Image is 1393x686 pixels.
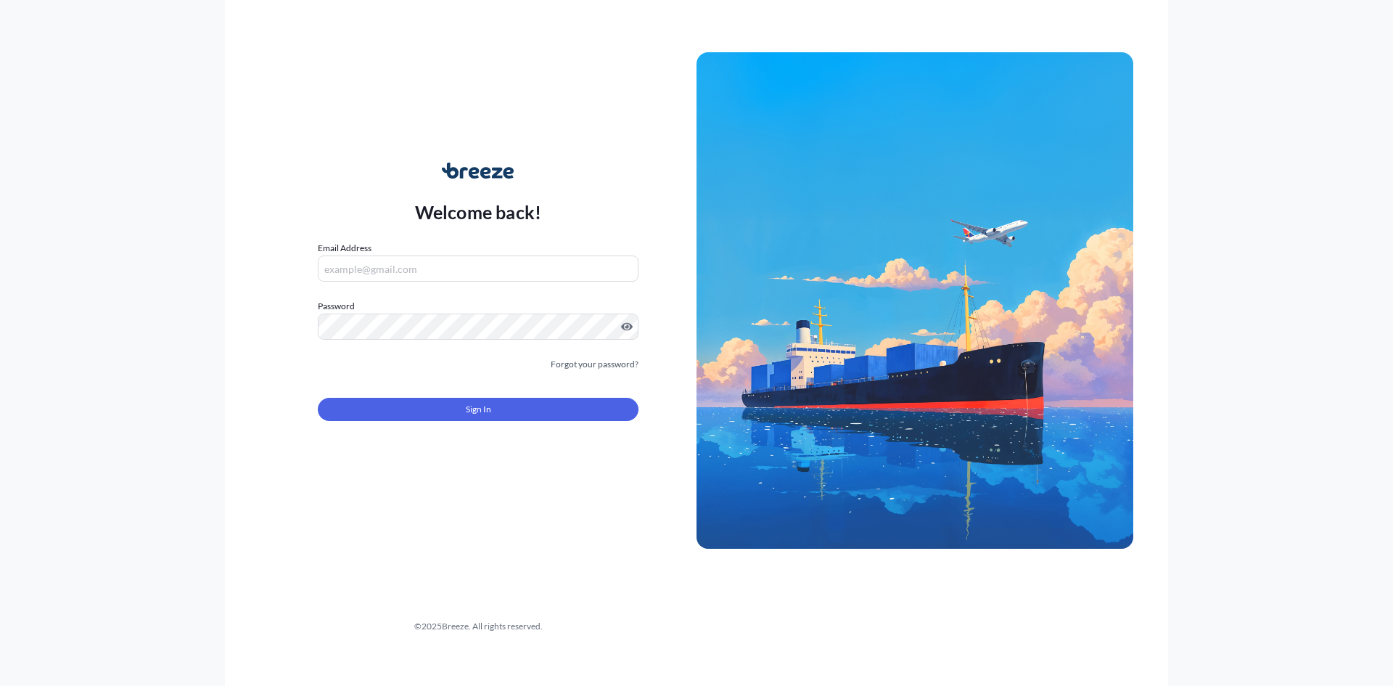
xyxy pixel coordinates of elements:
[318,299,638,314] label: Password
[696,52,1133,549] img: Ship illustration
[260,619,696,634] div: © 2025 Breeze. All rights reserved.
[415,200,542,224] p: Welcome back!
[318,256,638,282] input: example@gmail.com
[621,321,633,332] button: Show password
[551,357,638,372] a: Forgot your password?
[466,402,491,417] span: Sign In
[318,398,638,421] button: Sign In
[318,241,371,256] label: Email Address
